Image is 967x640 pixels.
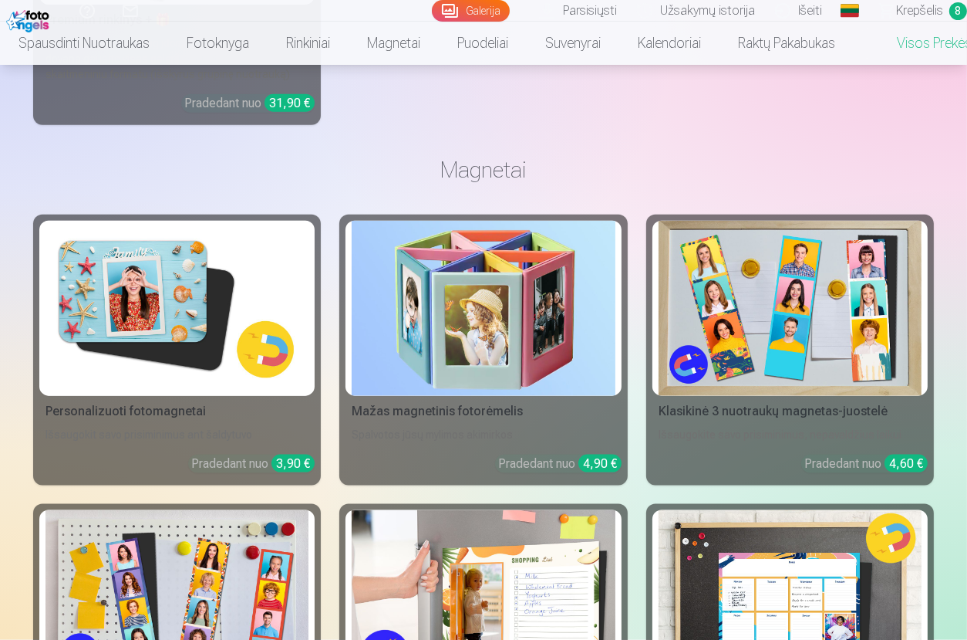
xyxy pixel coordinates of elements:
[498,455,622,473] div: Pradedant nuo
[349,22,439,65] a: Magnetai
[949,2,967,20] span: 8
[45,221,308,397] img: Personalizuoti fotomagnetai
[652,427,928,442] div: Išsaugokite savo prisiminimus, nepavaldžius laikui
[268,22,349,65] a: Rinkiniai
[168,22,268,65] a: Fotoknyga
[804,455,928,473] div: Pradedant nuo
[264,94,315,112] div: 31,90 €
[6,6,53,32] img: /fa2
[33,215,321,486] a: Personalizuoti fotomagnetaiPersonalizuoti fotomagnetaiIšsaugokit savo prisiminimus ant šaldytuvoP...
[896,2,943,20] span: Krepšelis
[884,455,928,472] div: 4,60 €
[191,455,315,473] div: Pradedant nuo
[352,221,615,397] img: Mažas magnetinis fotorėmelis
[646,215,934,486] a: Klasikinė 3 nuotraukų magnetas-juostelėKlasikinė 3 nuotraukų magnetas-juostelėIšsaugokite savo pr...
[339,215,627,486] a: Mažas magnetinis fotorėmelisMažas magnetinis fotorėmelisSpalvotos jūsų mylimos akimirkosPradedant...
[619,22,719,65] a: Kalendoriai
[578,455,622,472] div: 4,90 €
[271,455,315,472] div: 3,90 €
[39,427,315,442] div: Išsaugokit savo prisiminimus ant šaldytuvo
[652,402,928,421] div: Klasikinė 3 nuotraukų magnetas-juostelė
[345,402,621,421] div: Mažas magnetinis fotorėmelis
[659,221,922,397] img: Klasikinė 3 nuotraukų magnetas-juostelė
[719,22,854,65] a: Raktų pakabukas
[345,427,621,442] div: Spalvotos jūsų mylimos akimirkos
[184,94,315,113] div: Pradedant nuo
[45,156,922,184] h3: Magnetai
[439,22,527,65] a: Puodeliai
[39,402,315,421] div: Personalizuoti fotomagnetai
[527,22,619,65] a: Suvenyrai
